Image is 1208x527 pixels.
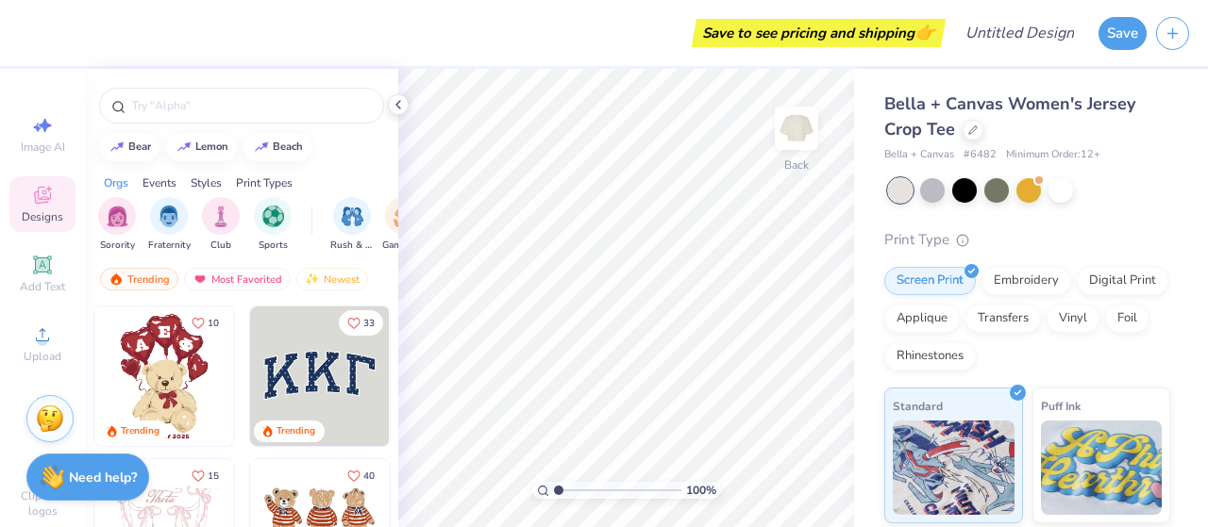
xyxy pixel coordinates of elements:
span: 👉 [914,21,935,43]
span: Clipart & logos [9,488,75,519]
span: Puff Ink [1041,396,1081,416]
span: Sports [259,239,288,253]
button: filter button [254,197,292,253]
div: Print Types [236,174,293,191]
img: trend_line.gif [254,141,269,153]
span: Designs [22,209,63,224]
span: Standard [893,396,943,416]
img: Sports Image [262,206,284,227]
span: # 6482 [964,147,997,163]
img: most_fav.gif [193,272,208,286]
button: Like [183,310,227,336]
span: Bella + Canvas [884,147,954,163]
div: Back [784,156,809,173]
div: filter for Game Day [382,197,426,253]
img: Fraternity Image [159,206,179,227]
span: Image AI [21,140,65,155]
div: Digital Print [1077,267,1168,295]
div: Print Type [884,229,1170,251]
img: Newest.gif [305,272,320,286]
img: edfb13fc-0e43-44eb-bea2-bf7fc0dd67f9 [389,306,528,446]
div: lemon [195,141,228,152]
span: Bella + Canvas Women's Jersey Crop Tee [884,92,1135,140]
img: Puff Ink [1041,420,1163,515]
img: Standard [893,420,1015,515]
div: Applique [884,305,960,333]
span: Rush & Bid [330,239,374,253]
button: filter button [148,197,191,253]
span: Upload [24,349,61,364]
div: Events [143,174,176,191]
span: 15 [208,471,219,481]
img: trend_line.gif [109,141,125,153]
button: filter button [98,197,136,253]
img: Sorority Image [107,206,128,227]
input: Try "Alpha" [130,96,372,115]
div: filter for Sports [254,197,292,253]
span: Game Day [382,239,426,253]
div: Newest [296,268,368,290]
button: Like [339,463,383,488]
div: bear [128,141,151,152]
img: Club Image [210,206,231,227]
div: filter for Fraternity [148,197,191,253]
div: Screen Print [884,267,976,295]
img: Game Day Image [394,206,415,227]
div: Embroidery [981,267,1071,295]
button: filter button [202,197,240,253]
button: beach [243,133,311,161]
img: 587403a7-0594-4a7f-b2bd-0ca67a3ff8dd [94,306,234,446]
div: Most Favorited [184,268,291,290]
img: e74243e0-e378-47aa-a400-bc6bcb25063a [233,306,373,446]
div: Styles [191,174,222,191]
button: bear [99,133,159,161]
button: Save [1099,17,1147,50]
span: Sorority [100,239,135,253]
span: Add Text [20,279,65,294]
div: Trending [100,268,178,290]
div: Save to see pricing and shipping [696,19,941,47]
span: 100 % [686,482,716,499]
button: Like [339,310,383,336]
img: Back [778,109,815,147]
div: Foil [1105,305,1149,333]
div: filter for Rush & Bid [330,197,374,253]
div: Trending [121,424,159,438]
img: trend_line.gif [176,141,192,153]
input: Untitled Design [950,14,1089,52]
button: filter button [382,197,426,253]
span: Club [210,239,231,253]
div: Rhinestones [884,342,976,371]
span: 10 [208,319,219,328]
span: 40 [363,471,375,481]
div: Vinyl [1047,305,1099,333]
span: Fraternity [148,239,191,253]
strong: Need help? [69,469,137,486]
div: filter for Club [202,197,240,253]
div: Orgs [104,174,128,191]
span: 33 [363,319,375,328]
button: Like [183,463,227,488]
button: lemon [166,133,237,161]
div: filter for Sorority [98,197,136,253]
img: Rush & Bid Image [342,206,363,227]
div: beach [273,141,303,152]
span: Minimum Order: 12 + [1006,147,1100,163]
div: Trending [277,424,315,438]
div: Transfers [965,305,1041,333]
button: filter button [330,197,374,253]
img: trending.gif [109,272,124,286]
img: 3b9aba4f-e317-4aa7-a679-c95a879539bd [250,306,390,446]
